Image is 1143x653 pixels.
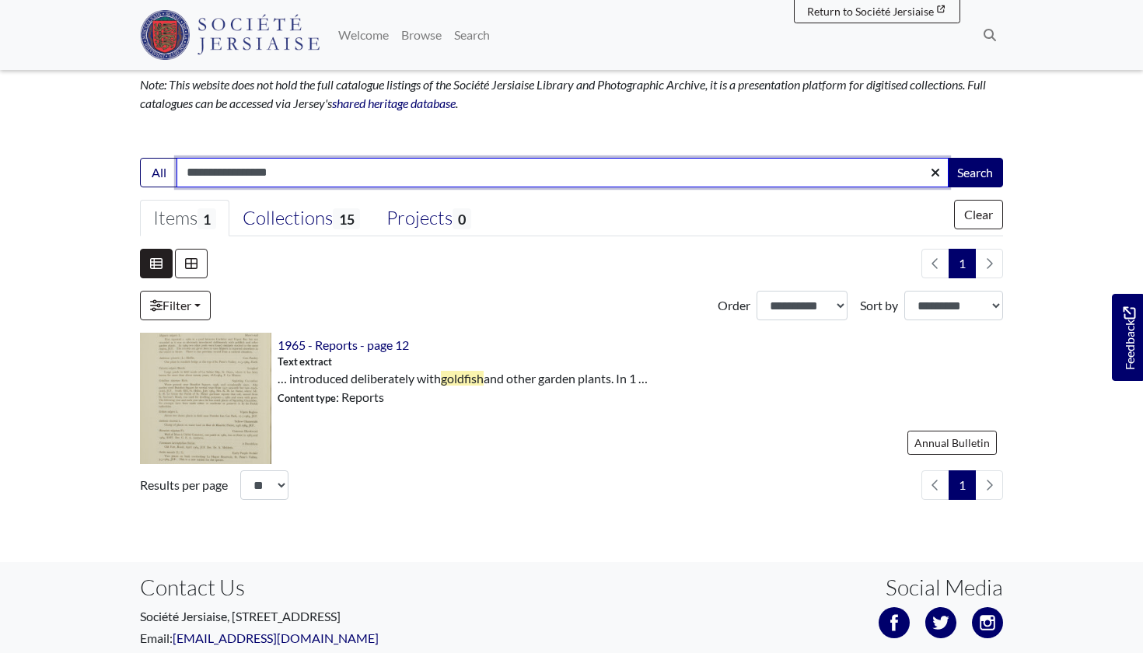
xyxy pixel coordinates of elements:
p: Email: [140,629,560,648]
a: Filter [140,291,211,320]
nav: pagination [915,249,1003,278]
img: 1965 - Reports - page 12 [140,333,271,464]
button: Clear [954,200,1003,229]
label: Results per page [140,476,228,494]
a: Search [448,19,496,51]
button: All [140,158,177,187]
a: [EMAIL_ADDRESS][DOMAIN_NAME] [173,630,379,645]
a: Welcome [332,19,395,51]
span: Text extract [278,354,332,369]
img: Société Jersiaise [140,10,320,60]
a: Would you like to provide feedback? [1112,294,1143,381]
li: Previous page [921,249,949,278]
span: 15 [333,208,359,229]
span: 1 [197,208,216,229]
h3: Social Media [886,574,1003,601]
span: : Reports [278,388,384,407]
li: Previous page [921,470,949,500]
div: Projects [386,207,471,230]
span: Goto page 1 [949,249,976,278]
a: Annual Bulletin [907,431,997,455]
a: Browse [395,19,448,51]
input: Enter one or more search terms... [177,158,949,187]
a: shared heritage database [332,96,456,110]
p: Société Jersiaise, [STREET_ADDRESS] [140,607,560,626]
h3: Contact Us [140,574,560,601]
label: Order [718,296,750,315]
label: Sort by [860,296,898,315]
span: goldfish [441,371,484,386]
a: 1965 - Reports - page 12 [278,337,409,352]
div: Items [153,207,216,230]
span: Content type [278,392,336,404]
span: Return to Société Jersiaise [807,5,934,18]
span: 0 [453,208,471,229]
button: Search [947,158,1003,187]
em: Note: This website does not hold the full catalogue listings of the Société Jersiaise Library and... [140,77,986,110]
span: … introduced deliberately with and other garden plants. In 1 … [278,369,648,388]
span: Feedback [1120,307,1138,370]
div: Collections [243,207,359,230]
a: Société Jersiaise logo [140,6,320,64]
nav: pagination [915,470,1003,500]
span: Goto page 1 [949,470,976,500]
